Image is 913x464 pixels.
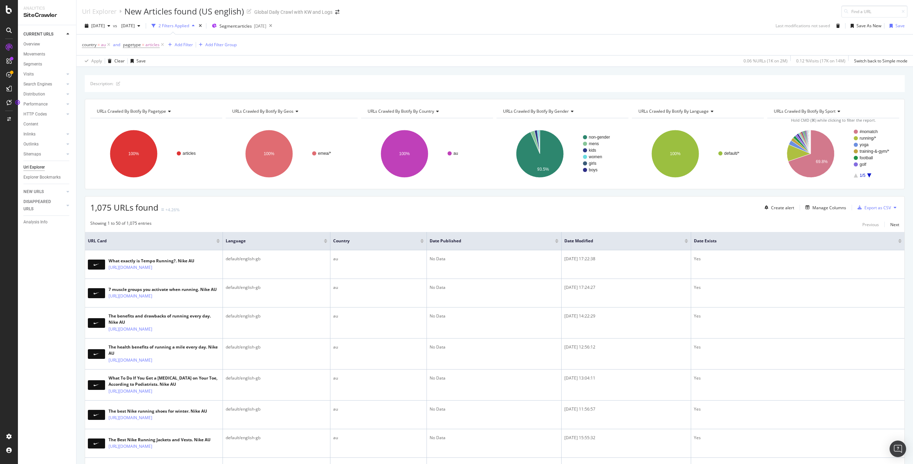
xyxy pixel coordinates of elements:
text: #nomatch [860,129,878,134]
div: [DATE] 14:22:29 [564,313,688,319]
div: Yes [694,406,902,412]
div: DISAPPEARED URLS [23,198,58,213]
h4: URLs Crawled By Botify By sport [772,106,893,117]
text: girls [589,161,596,166]
div: au [333,313,424,319]
div: Next [890,222,899,228]
text: 1/5 [860,173,865,178]
div: [DATE] 17:24:27 [564,284,688,291]
svg: A chart. [767,124,899,184]
h4: URLs Crawled By Botify By language [637,106,758,117]
span: au [101,40,106,50]
span: URL Card [88,238,215,244]
span: URLs Crawled By Botify By sport [774,108,835,114]
a: Outlinks [23,141,64,148]
a: Performance [23,101,64,108]
text: football [860,155,873,160]
text: 100% [399,151,410,156]
div: Previous [862,222,879,228]
div: au [333,406,424,412]
text: emea/* [318,151,331,156]
div: A chart. [361,124,493,184]
span: URLs Crawled By Botify By geos [232,108,294,114]
div: What To Do If You Get a [MEDICAL_DATA] on Your Toe, According to Podiatrists. Nike AU [109,375,220,387]
button: Export as CSV [855,202,891,213]
div: HTTP Codes [23,111,47,118]
div: No Data [430,435,558,441]
text: default/* [724,151,739,156]
button: Save [128,56,146,67]
div: Explorer Bookmarks [23,174,61,181]
a: HTTP Codes [23,111,64,118]
a: DISAPPEARED URLS [23,198,64,213]
div: Save [136,58,146,64]
div: No Data [430,375,558,381]
div: Add Filter Group [205,42,237,48]
button: Save As New [848,20,881,31]
div: What exactly is Tempo Running?. Nike AU [109,258,194,264]
a: NEW URLS [23,188,64,195]
button: 2 Filters Applied [149,20,197,31]
span: URLs Crawled By Botify By country [368,108,434,114]
text: non-gender [589,135,610,140]
span: 1,075 URLs found [90,202,158,213]
span: vs [113,23,119,29]
div: Manage Columns [812,205,846,211]
a: Distribution [23,91,64,98]
div: au [333,435,424,441]
div: Showing 1 to 50 of 1,075 entries [90,220,152,229]
a: Visits [23,71,64,78]
div: Outlinks [23,141,39,148]
div: 7 muscle groups you activate when running. Nike AU [109,286,217,293]
div: NEW URLS [23,188,44,195]
button: Add Filter [165,41,193,49]
button: Previous [862,220,879,229]
span: pagetype [123,42,141,48]
button: [DATE] [119,20,143,31]
a: Search Engines [23,81,64,88]
div: default/english-gb [226,344,327,350]
text: training-&-gym/* [860,149,889,154]
div: The Best Nike Running Jackets and Vests. Nike AU [109,437,211,443]
div: SiteCrawler [23,11,71,19]
div: [DATE] 13:04:11 [564,375,688,381]
div: No Data [430,284,558,291]
div: Inlinks [23,131,35,138]
img: main image [88,349,105,359]
a: Inlinks [23,131,64,138]
text: women [588,154,602,159]
button: Save [887,20,905,31]
button: Segment:articles[DATE] [209,20,266,31]
span: URLs Crawled By Botify By pagetype [97,108,166,114]
div: Performance [23,101,48,108]
a: Explorer Bookmarks [23,174,71,181]
div: Movements [23,51,45,58]
span: Hold CMD (⌘) while clicking to filter the report. [791,118,876,123]
text: au [453,151,458,156]
div: 0.12 % Visits ( 17K on 14M ) [796,58,845,64]
div: default/english-gb [226,313,327,319]
a: [URL][DOMAIN_NAME] [109,264,152,271]
div: Yes [694,313,902,319]
a: [URL][DOMAIN_NAME] [109,443,152,450]
text: golf [860,162,866,167]
img: main image [88,260,105,269]
input: Find a URL [841,6,907,18]
div: au [333,284,424,291]
text: 100% [670,151,681,156]
text: 69.8% [816,159,828,164]
a: Url Explorer [82,8,116,15]
img: main image [88,318,105,328]
div: The best Nike running shoes for winter. Nike AU [109,408,207,414]
div: times [197,22,203,29]
div: Yes [694,344,902,350]
div: au [333,344,424,350]
span: Segment: articles [219,23,252,29]
div: Last modifications not saved [776,23,830,29]
div: 0.06 % URLs ( 1K on 2M ) [743,58,788,64]
img: main image [88,380,105,390]
a: Url Explorer [23,164,71,171]
div: New Articles found (US english) [124,6,244,17]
